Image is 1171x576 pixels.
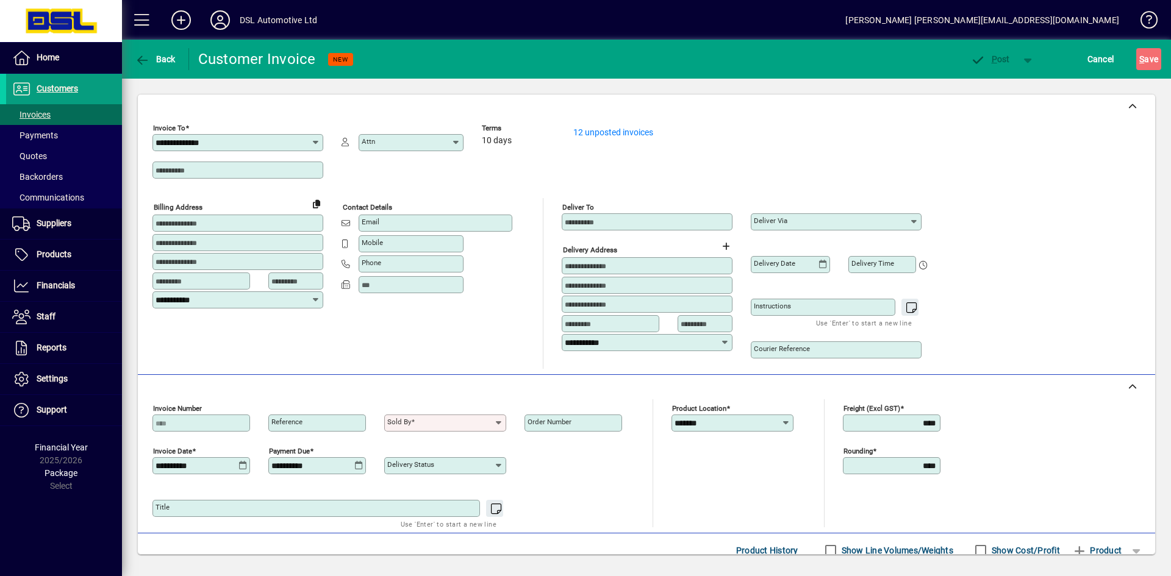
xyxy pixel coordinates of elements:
span: Products [37,249,71,259]
span: Terms [482,124,555,132]
mat-label: Instructions [754,302,791,310]
mat-label: Title [156,503,170,511]
span: Financial Year [35,443,88,452]
button: Profile [201,9,240,31]
mat-label: Payment due [269,447,310,455]
mat-label: Delivery time [851,259,894,268]
a: 12 unposted invoices [573,127,653,137]
a: Quotes [6,146,122,166]
mat-hint: Use 'Enter' to start a new line [401,517,496,531]
span: Suppliers [37,218,71,228]
span: Home [37,52,59,62]
button: Back [132,48,179,70]
span: Payments [12,130,58,140]
label: Show Cost/Profit [989,544,1060,556]
mat-label: Delivery status [387,460,434,469]
a: Products [6,240,122,270]
span: S [1139,54,1144,64]
mat-label: Invoice To [153,124,185,132]
mat-label: Freight (excl GST) [843,404,900,413]
mat-label: Attn [362,137,375,146]
a: Knowledge Base [1131,2,1156,42]
mat-label: Delivery date [754,259,795,268]
mat-label: Deliver via [754,216,787,225]
span: Product History [736,541,798,560]
a: Reports [6,333,122,363]
span: Communications [12,193,84,202]
a: Payments [6,125,122,146]
button: Cancel [1084,48,1117,70]
mat-label: Reference [271,418,303,426]
button: Product [1066,539,1128,561]
a: Support [6,395,122,425]
span: NEW [333,55,348,63]
span: Reports [37,343,66,352]
div: [PERSON_NAME] [PERSON_NAME][EMAIL_ADDRESS][DOMAIN_NAME] [845,10,1119,30]
span: Customers [37,84,78,93]
mat-hint: Use 'Enter' to start a new line [816,316,912,330]
div: DSL Automotive Ltd [240,10,317,30]
mat-label: Sold by [387,418,411,426]
span: Cancel [1087,49,1114,69]
a: Suppliers [6,208,122,239]
mat-label: Invoice date [153,447,192,455]
button: Product History [731,539,803,561]
span: Invoices [12,110,51,119]
span: Staff [37,311,56,321]
a: Home [6,43,122,73]
a: Staff [6,302,122,332]
button: Add [162,9,201,31]
span: Package [45,468,77,478]
button: Post [964,48,1016,70]
app-page-header-button: Back [122,48,189,70]
span: Product [1072,541,1122,560]
span: Settings [37,374,68,383]
div: Customer Invoice [198,49,316,69]
button: Copy to Delivery address [307,194,326,213]
span: 10 days [482,136,512,146]
span: Back [135,54,176,64]
mat-label: Mobile [362,238,383,247]
span: ave [1139,49,1158,69]
a: Financials [6,271,122,301]
button: Save [1136,48,1161,70]
a: Settings [6,364,122,394]
mat-label: Courier Reference [754,344,810,353]
mat-label: Phone [362,258,381,267]
a: Communications [6,187,122,208]
span: P [992,54,997,64]
span: Financials [37,280,75,290]
button: Choose address [716,236,736,256]
mat-label: Deliver To [562,203,594,212]
label: Show Line Volumes/Weights [839,544,953,556]
a: Invoices [6,104,122,125]
mat-label: Product location [672,404,726,413]
mat-label: Invoice number [153,404,202,413]
mat-label: Email [362,218,379,226]
mat-label: Rounding [843,447,873,455]
span: Backorders [12,172,63,182]
a: Backorders [6,166,122,187]
span: ost [970,54,1010,64]
span: Quotes [12,151,47,161]
span: Support [37,405,67,414]
mat-label: Order number [528,418,571,426]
